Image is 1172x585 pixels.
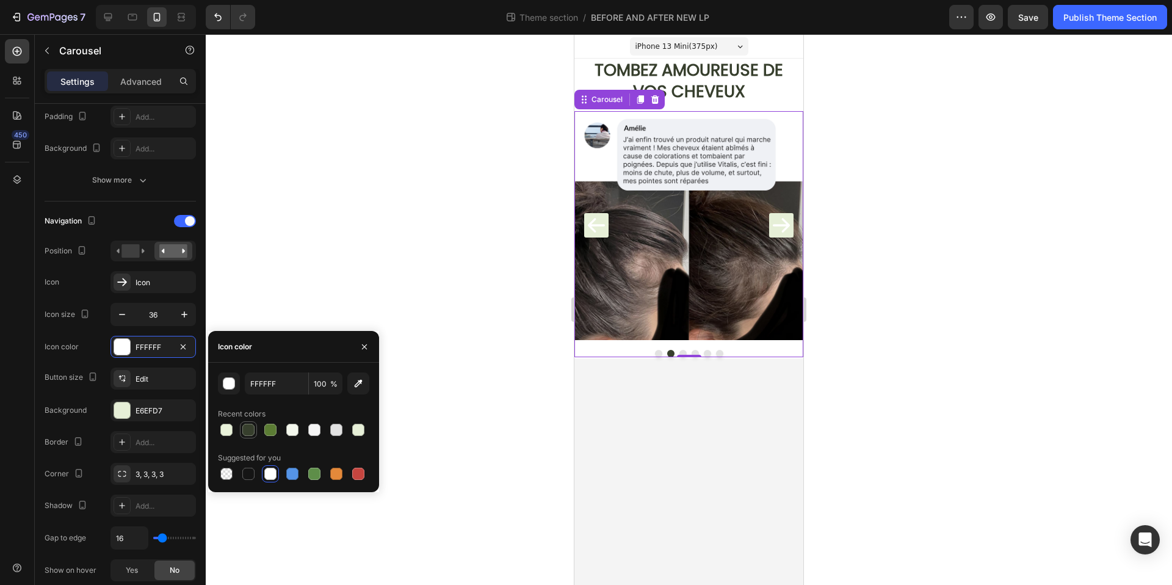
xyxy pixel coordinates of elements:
button: 7 [5,5,91,29]
div: E6EFD7 [136,405,193,416]
div: Recent colors [218,409,266,420]
p: Carousel [59,43,163,58]
button: Save [1008,5,1048,29]
div: Add... [136,112,193,123]
div: Show on hover [45,565,96,576]
span: Save [1018,12,1038,23]
div: Icon [136,277,193,288]
div: Publish Theme Section [1063,11,1157,24]
div: Icon color [218,341,252,352]
div: Edit [136,374,193,385]
button: Publish Theme Section [1053,5,1167,29]
div: Border [45,434,85,451]
div: 450 [12,130,29,140]
div: Add... [136,501,193,512]
button: Show more [45,169,196,191]
span: / [583,11,586,24]
div: Button size [45,369,100,386]
div: Undo/Redo [206,5,255,29]
div: Add... [136,437,193,448]
div: Gap to edge [45,532,86,543]
div: Padding [45,109,90,125]
div: Navigation [45,213,99,230]
div: Background [45,405,87,416]
div: Background [45,140,104,157]
span: No [170,565,179,576]
iframe: Design area [574,34,803,585]
div: Icon color [45,341,79,352]
div: Shadow [45,498,90,514]
span: BEFORE AND AFTER NEW LP [591,11,709,24]
div: FFFFFF [136,342,171,353]
div: 3, 3, 3, 3 [136,469,193,480]
div: Open Intercom Messenger [1130,525,1160,554]
input: Eg: FFFFFF [245,372,308,394]
p: Advanced [120,75,162,88]
span: Yes [126,565,138,576]
input: Auto [111,527,148,549]
span: Theme section [517,11,581,24]
div: Icon size [45,307,92,323]
div: Icon [45,277,59,288]
div: Corner [45,466,86,482]
div: Show more [92,174,149,186]
div: Suggested for you [218,452,281,463]
div: Position [45,243,89,260]
div: Add... [136,144,193,154]
p: Settings [60,75,95,88]
p: 7 [80,10,85,24]
span: % [330,379,338,390]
